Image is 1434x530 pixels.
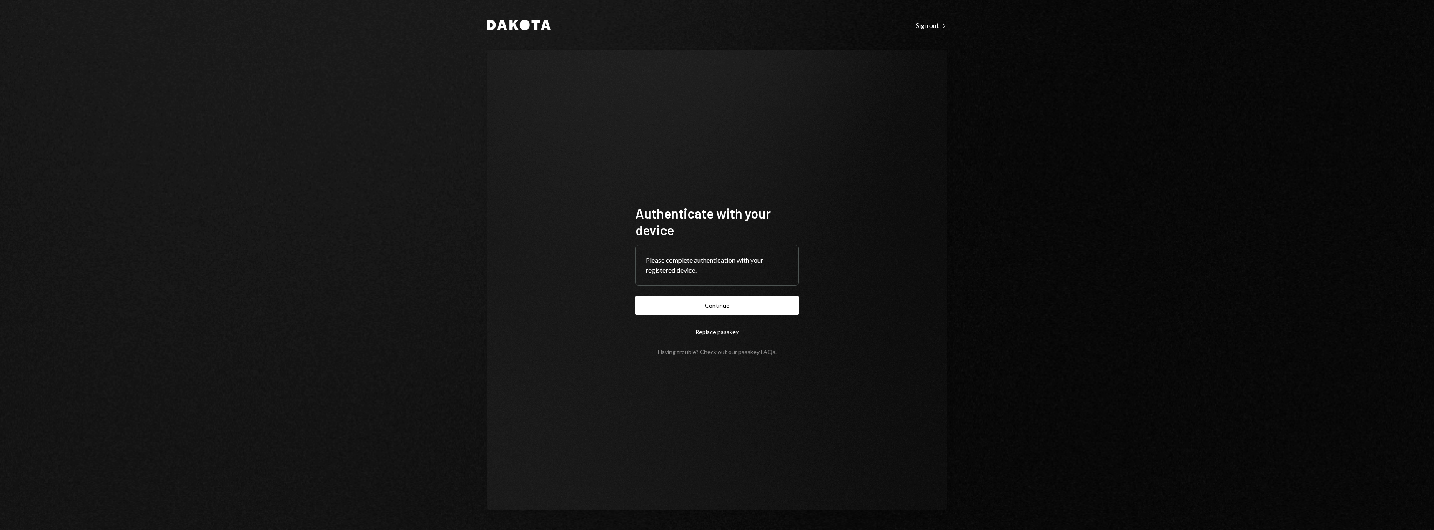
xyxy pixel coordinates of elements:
a: passkey FAQs [738,348,775,356]
button: Replace passkey [635,322,799,342]
h1: Authenticate with your device [635,205,799,238]
div: Please complete authentication with your registered device. [646,255,788,275]
div: Having trouble? Check out our . [658,348,777,355]
button: Continue [635,296,799,315]
div: Sign out [916,21,947,30]
a: Sign out [916,20,947,30]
